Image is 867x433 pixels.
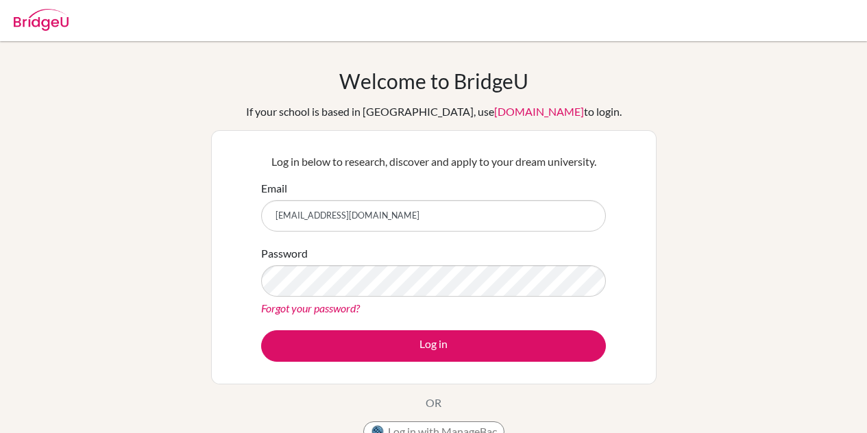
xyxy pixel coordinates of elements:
[426,395,441,411] p: OR
[261,301,360,314] a: Forgot your password?
[14,9,69,31] img: Bridge-U
[261,180,287,197] label: Email
[339,69,528,93] h1: Welcome to BridgeU
[261,245,308,262] label: Password
[261,153,606,170] p: Log in below to research, discover and apply to your dream university.
[261,330,606,362] button: Log in
[246,103,622,120] div: If your school is based in [GEOGRAPHIC_DATA], use to login.
[494,105,584,118] a: [DOMAIN_NAME]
